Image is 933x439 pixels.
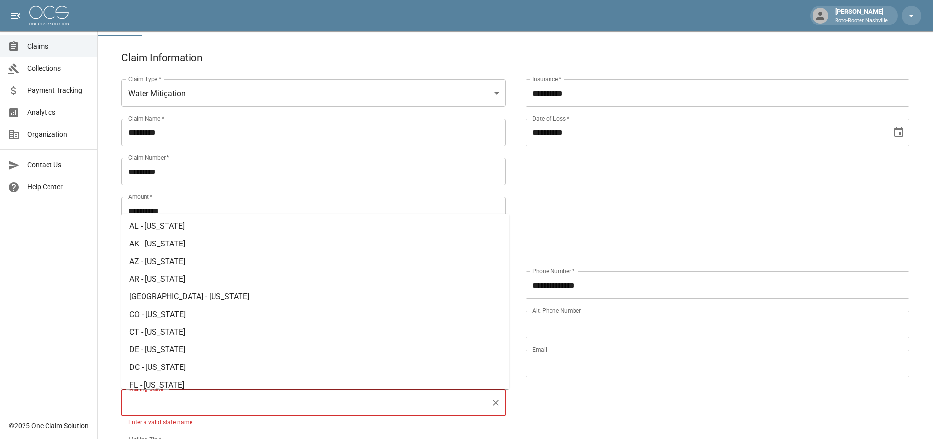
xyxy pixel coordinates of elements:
span: [GEOGRAPHIC_DATA] - [US_STATE] [129,292,249,301]
label: Insurance [532,75,561,83]
label: Claim Number [128,153,169,162]
label: Amount [128,193,153,201]
span: Collections [27,63,90,73]
span: AZ - [US_STATE] [129,257,185,266]
span: Analytics [27,107,90,118]
div: Water Mitigation [121,79,506,107]
span: Organization [27,129,90,140]
button: Choose date, selected date is Sep 4, 2025 [889,122,909,142]
div: [PERSON_NAME] [831,7,892,24]
label: Phone Number [532,267,574,275]
img: ocs-logo-white-transparent.png [29,6,69,25]
div: © 2025 One Claim Solution [9,421,89,431]
span: CO - [US_STATE] [129,310,186,319]
span: Claims [27,41,90,51]
span: Contact Us [27,160,90,170]
span: Payment Tracking [27,85,90,96]
button: Clear [489,396,502,410]
label: Email [532,345,547,354]
p: Roto-Rooter Nashville [835,17,888,25]
span: FL - [US_STATE] [129,380,184,390]
span: AK - [US_STATE] [129,239,185,248]
label: Claim Name [128,114,164,122]
button: open drawer [6,6,25,25]
label: Alt. Phone Number [532,306,581,315]
label: Date of Loss [532,114,569,122]
span: DC - [US_STATE] [129,363,186,372]
p: Enter a valid state name. [128,418,499,428]
span: CT - [US_STATE] [129,327,185,337]
span: DE - [US_STATE] [129,345,185,354]
span: Help Center [27,182,90,192]
span: AL - [US_STATE] [129,221,185,231]
label: Claim Type [128,75,161,83]
span: AR - [US_STATE] [129,274,185,284]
